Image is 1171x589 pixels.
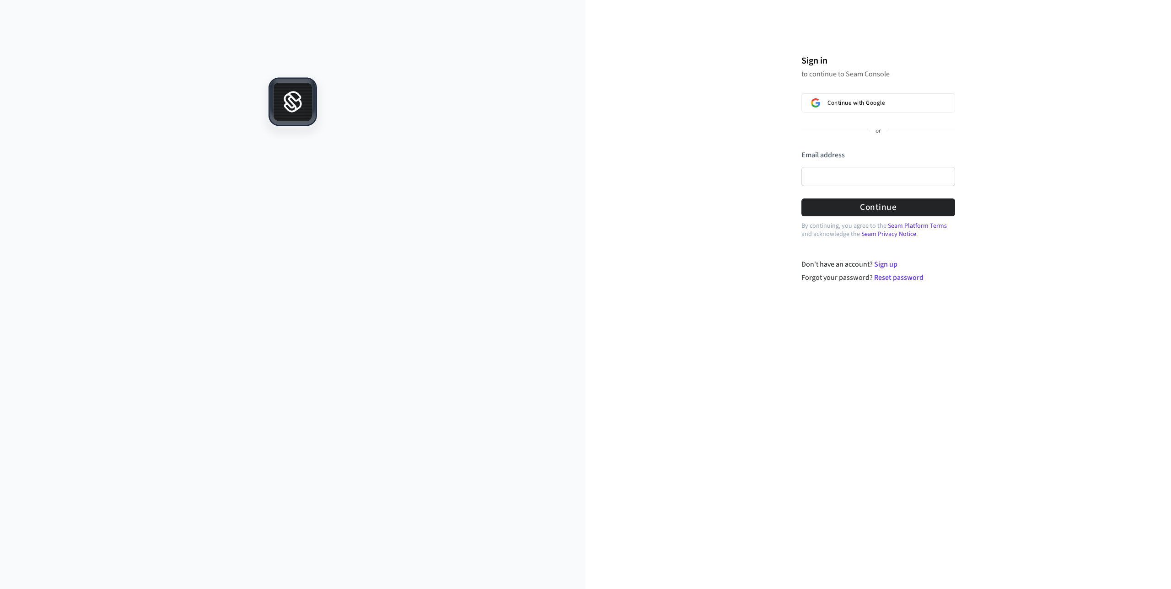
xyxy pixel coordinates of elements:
[874,273,924,283] a: Reset password
[874,259,897,269] a: Sign up
[861,230,916,239] a: Seam Privacy Notice
[811,98,820,107] img: Sign in with Google
[801,150,845,160] label: Email address
[827,99,885,107] span: Continue with Google
[888,221,947,230] a: Seam Platform Terms
[876,127,881,135] p: or
[801,259,956,270] div: Don't have an account?
[801,70,955,79] p: to continue to Seam Console
[801,198,955,216] button: Continue
[801,93,955,112] button: Sign in with GoogleContinue with Google
[801,272,956,283] div: Forgot your password?
[801,54,955,68] h1: Sign in
[801,222,955,238] p: By continuing, you agree to the and acknowledge the .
